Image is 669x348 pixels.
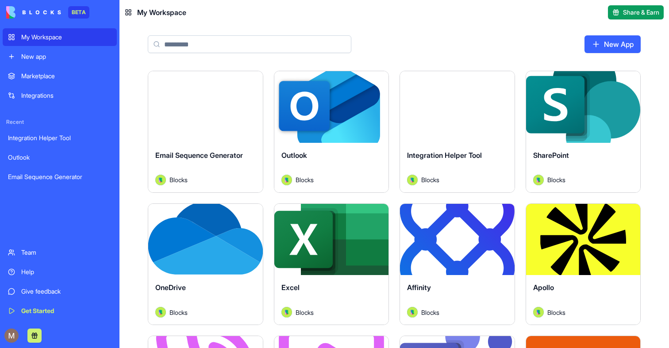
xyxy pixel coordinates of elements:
div: Team [21,248,111,257]
span: Share & Earn [623,8,659,17]
a: Team [3,244,117,261]
span: Email Sequence Generator [155,151,243,160]
a: Marketplace [3,67,117,85]
img: Avatar [155,175,166,185]
div: My Workspace [21,33,111,42]
span: Blocks [296,308,314,317]
span: Outlook [281,151,307,160]
a: Email Sequence GeneratorAvatarBlocks [148,71,263,193]
a: Get Started [3,302,117,320]
span: My Workspace [137,7,186,18]
div: Integration Helper Tool [8,134,111,142]
a: Help [3,263,117,281]
span: Blocks [296,175,314,184]
div: New app [21,52,111,61]
a: ExcelAvatarBlocks [274,203,389,325]
span: Integration Helper Tool [407,151,482,160]
a: Give feedback [3,283,117,300]
span: Blocks [169,175,188,184]
span: Blocks [421,175,439,184]
div: Outlook [8,153,111,162]
div: Email Sequence Generator [8,172,111,181]
a: Integration Helper Tool [3,129,117,147]
a: SharePointAvatarBlocks [526,71,641,193]
a: OutlookAvatarBlocks [274,71,389,193]
img: Avatar [407,307,418,317]
div: BETA [68,6,89,19]
span: Blocks [547,175,565,184]
a: ApolloAvatarBlocks [526,203,641,325]
img: Avatar [281,307,292,317]
a: Outlook [3,149,117,166]
a: New App [584,35,641,53]
a: Integrations [3,87,117,104]
span: SharePoint [533,151,569,160]
img: Avatar [533,307,544,317]
div: Give feedback [21,287,111,296]
a: My Workspace [3,28,117,46]
a: BETA [6,6,89,19]
a: OneDriveAvatarBlocks [148,203,263,325]
a: New app [3,48,117,65]
a: Integration Helper ToolAvatarBlocks [400,71,515,193]
span: Recent [3,119,117,126]
span: Apollo [533,283,554,292]
div: Integrations [21,91,111,100]
a: Email Sequence Generator [3,168,117,186]
img: Avatar [155,307,166,317]
div: Help [21,268,111,276]
button: Share & Earn [608,5,664,19]
span: Blocks [169,308,188,317]
img: Avatar [281,175,292,185]
img: logo [6,6,61,19]
span: OneDrive [155,283,186,292]
div: Marketplace [21,72,111,80]
img: Avatar [407,175,418,185]
div: Get Started [21,306,111,315]
img: ACg8ocLQ2_qLyJ0M0VMJVQI53zu8i_zRcLLJVtdBHUBm2D4_RUq3eQ=s96-c [4,329,19,343]
img: Avatar [533,175,544,185]
span: Blocks [421,308,439,317]
a: AffinityAvatarBlocks [400,203,515,325]
span: Excel [281,283,300,292]
span: Affinity [407,283,431,292]
span: Blocks [547,308,565,317]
